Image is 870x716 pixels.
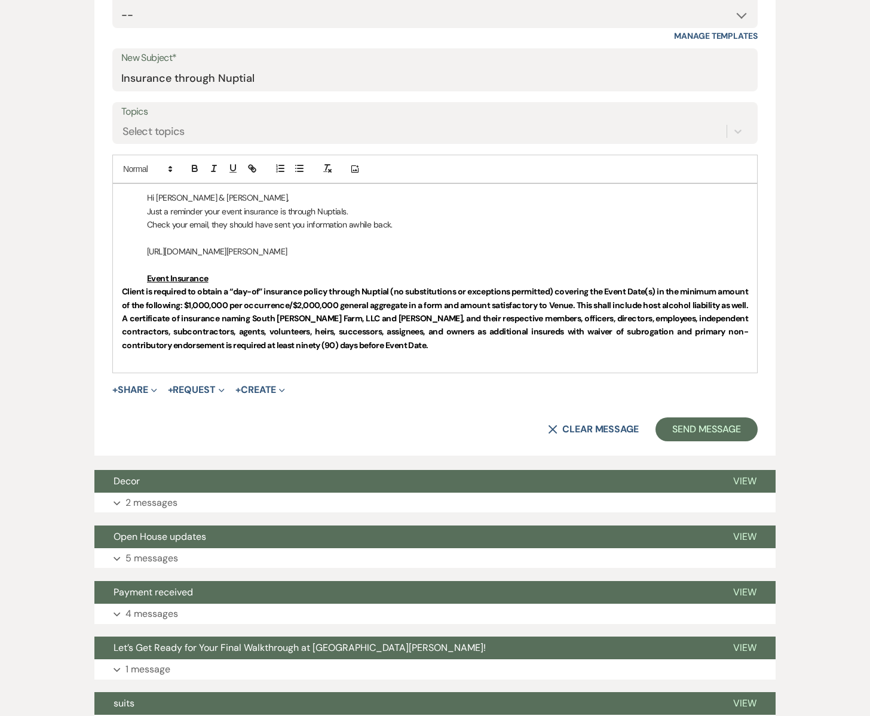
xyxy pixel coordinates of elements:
button: 4 messages [94,604,776,624]
button: Create [235,385,285,395]
label: New Subject* [121,50,749,67]
span: + [235,385,241,395]
p: 5 messages [125,551,178,566]
span: Open House updates [114,530,206,543]
a: Manage Templates [674,30,758,41]
button: View [714,581,776,604]
strong: Client is required to obtain a “day-of” insurance policy through Nuptial (no substitutions or exc... [122,286,749,351]
span: + [168,385,173,395]
p: 4 messages [125,606,178,622]
button: 1 message [94,659,776,680]
u: Event Insurance [147,273,209,284]
p: [URL][DOMAIN_NAME][PERSON_NAME] [122,245,748,258]
span: View [733,530,756,543]
p: 1 message [125,662,170,677]
button: 5 messages [94,548,776,569]
p: Check your email, they should have sent you information awhile back. [122,218,748,231]
p: 2 messages [125,495,177,511]
span: suits [114,697,134,709]
span: View [733,475,756,487]
p: Hi [PERSON_NAME] & [PERSON_NAME], [122,191,748,204]
button: Share [112,385,157,395]
span: View [733,697,756,709]
p: Just a reminder your event insurance is through Nuptials. [122,205,748,218]
button: Decor [94,470,714,493]
button: View [714,692,776,715]
span: Let’s Get Ready for Your Final Walkthrough at [GEOGRAPHIC_DATA][PERSON_NAME]! [114,641,486,654]
button: View [714,637,776,659]
span: Payment received [114,586,193,598]
div: Select topics [122,124,185,140]
span: View [733,586,756,598]
button: Send Message [655,417,758,441]
button: Let’s Get Ready for Your Final Walkthrough at [GEOGRAPHIC_DATA][PERSON_NAME]! [94,637,714,659]
button: View [714,526,776,548]
button: suits [94,692,714,715]
button: View [714,470,776,493]
button: 2 messages [94,493,776,513]
button: Clear message [548,425,639,434]
button: Payment received [94,581,714,604]
button: Request [168,385,225,395]
span: Decor [114,475,140,487]
span: View [733,641,756,654]
button: Open House updates [94,526,714,548]
span: + [112,385,118,395]
label: Topics [121,103,749,121]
